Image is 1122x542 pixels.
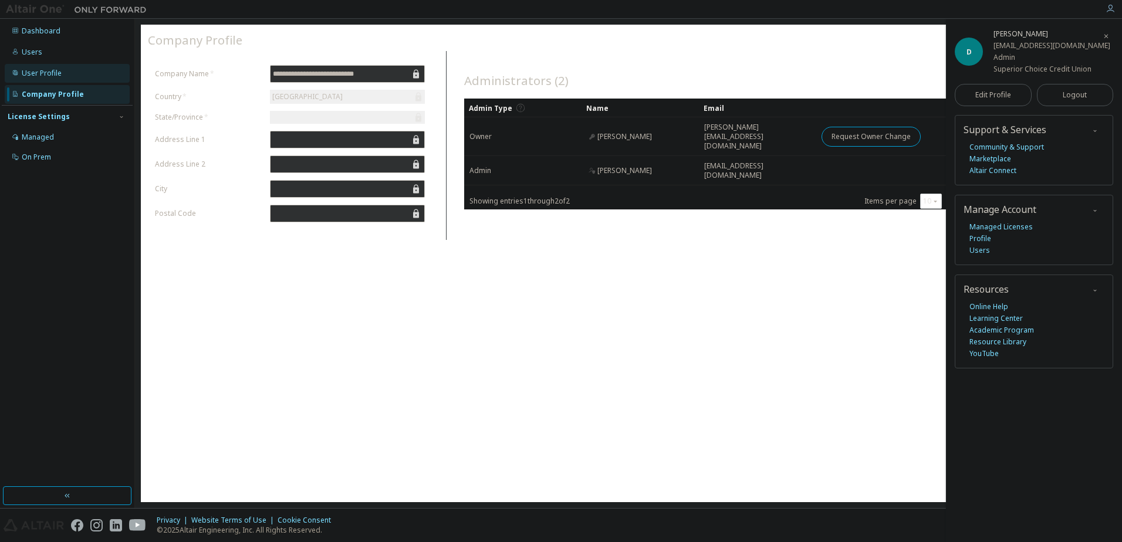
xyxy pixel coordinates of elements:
div: Email [704,99,812,117]
img: altair_logo.svg [4,519,64,531]
div: Cookie Consent [278,516,338,525]
span: Administrators (2) [464,72,569,89]
a: Managed Licenses [969,221,1033,233]
label: Address Line 1 [155,135,263,144]
label: City [155,184,263,194]
a: Academic Program [969,324,1034,336]
button: Request Owner Change [822,127,921,147]
span: [PERSON_NAME] [597,166,652,175]
span: Items per page [864,194,942,209]
a: Profile [969,233,991,245]
a: YouTube [969,348,999,360]
div: [GEOGRAPHIC_DATA] [271,90,344,103]
span: [PERSON_NAME] [597,132,652,141]
img: instagram.svg [90,519,103,531]
img: linkedin.svg [110,519,122,531]
div: Name [586,99,694,117]
span: Company Profile [148,32,242,48]
div: Users [22,48,42,57]
a: Resource Library [969,336,1026,348]
label: State/Province [155,113,263,122]
span: Owner [469,132,492,141]
div: [GEOGRAPHIC_DATA] [270,90,425,104]
div: [EMAIL_ADDRESS][DOMAIN_NAME] [993,40,1110,52]
span: Support & Services [964,123,1046,136]
a: Online Help [969,301,1008,313]
p: © 2025 Altair Engineering, Inc. All Rights Reserved. [157,525,338,535]
img: facebook.svg [71,519,83,531]
div: Website Terms of Use [191,516,278,525]
a: Community & Support [969,141,1044,153]
div: Admin [993,52,1110,63]
a: Marketplace [969,153,1011,165]
div: User Profile [22,69,62,78]
button: 10 [923,197,939,206]
span: Showing entries 1 through 2 of 2 [469,196,570,206]
span: D [966,47,972,57]
span: [PERSON_NAME][EMAIL_ADDRESS][DOMAIN_NAME] [704,123,811,151]
div: License Settings [8,112,70,121]
div: On Prem [22,153,51,162]
label: Address Line 2 [155,160,263,169]
div: Managed [22,133,54,142]
span: Manage Account [964,203,1036,216]
img: youtube.svg [129,519,146,531]
span: Edit Profile [975,90,1011,100]
a: Users [969,245,990,256]
a: Altair Connect [969,165,1016,177]
a: Edit Profile [955,84,1032,106]
button: Logout [1037,84,1114,106]
span: Logout [1063,89,1087,101]
label: Country [155,92,263,101]
label: Postal Code [155,209,263,218]
img: Altair One [6,4,153,15]
label: Company Name [155,69,263,79]
div: Diana Guist [993,28,1110,40]
div: Dashboard [22,26,60,36]
span: Admin [469,166,491,175]
div: Privacy [157,516,191,525]
span: Resources [964,283,1009,296]
span: Admin Type [469,103,512,113]
div: Company Profile [22,90,84,99]
div: Superior Choice Credit Union [993,63,1110,75]
span: [EMAIL_ADDRESS][DOMAIN_NAME] [704,161,811,180]
a: Learning Center [969,313,1023,324]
